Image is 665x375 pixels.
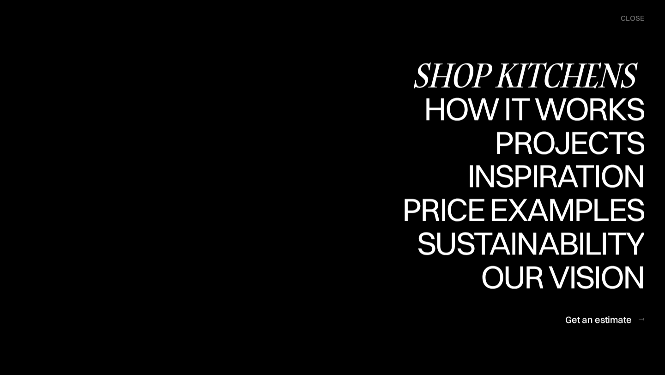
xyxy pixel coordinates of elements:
div: Get an estimate [565,313,632,326]
a: ProjectsProjects [495,126,644,160]
div: Our vision [473,260,644,293]
div: Shop Kitchens [412,59,644,91]
a: Our visionOur vision [473,260,644,294]
div: menu [611,9,644,28]
a: How it worksHow it works [422,92,644,126]
div: Projects [495,126,644,158]
a: Shop Kitchens [412,59,644,92]
a: SustainabilitySustainability [409,227,644,260]
a: Price examplesPrice examples [402,194,644,227]
div: Price examples [402,226,644,258]
div: Sustainability [409,259,644,291]
div: Price examples [402,194,644,226]
a: InspirationInspiration [454,160,644,194]
div: How it works [422,125,644,157]
div: Sustainability [409,227,644,259]
div: How it works [422,92,644,125]
div: Our vision [473,293,644,325]
div: Inspiration [454,192,644,224]
a: Get an estimate [565,308,644,331]
div: Inspiration [454,160,644,192]
div: Projects [495,158,644,191]
div: close [621,13,644,24]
